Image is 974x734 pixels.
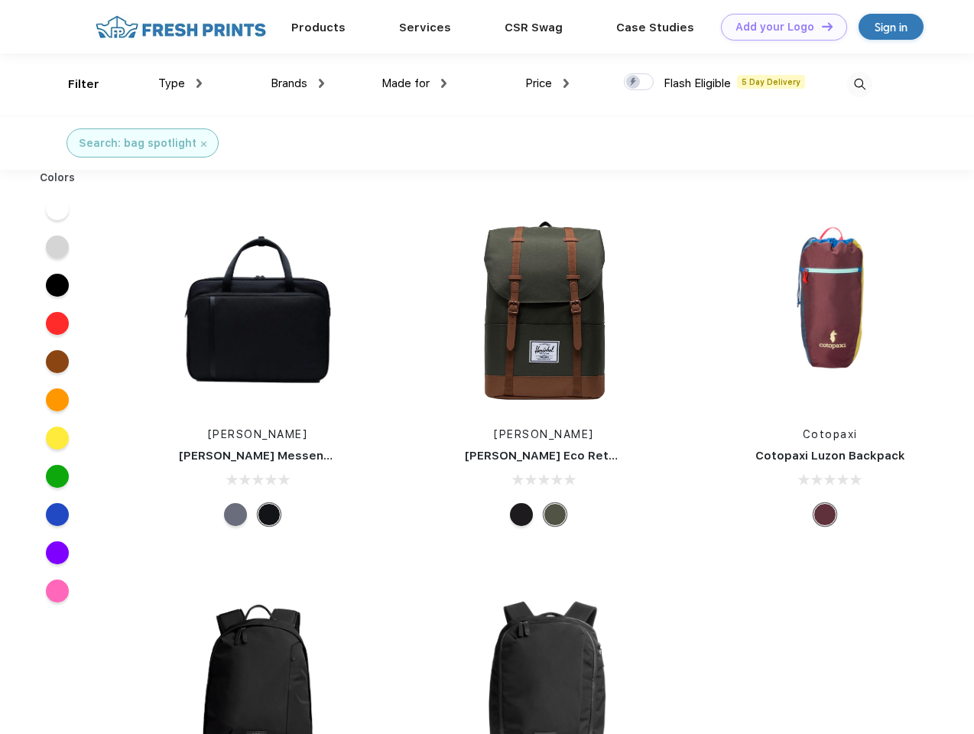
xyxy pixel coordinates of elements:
img: func=resize&h=266 [729,208,932,411]
div: Surprise [813,503,836,526]
img: dropdown.png [196,79,202,88]
a: Sign in [859,14,924,40]
img: fo%20logo%202.webp [91,14,271,41]
span: Price [525,76,552,90]
a: [PERSON_NAME] [494,428,594,440]
div: Forest [544,503,567,526]
div: Black [510,503,533,526]
div: Colors [28,170,87,186]
a: [PERSON_NAME] [208,428,308,440]
div: Sign in [875,18,907,36]
a: Cotopaxi [803,428,858,440]
span: Brands [271,76,307,90]
img: dropdown.png [441,79,446,88]
img: dropdown.png [319,79,324,88]
span: 5 Day Delivery [737,75,805,89]
div: Add your Logo [735,21,814,34]
span: Made for [381,76,430,90]
div: Filter [68,76,99,93]
span: Type [158,76,185,90]
span: Flash Eligible [664,76,731,90]
img: desktop_search.svg [847,72,872,97]
div: Black [258,503,281,526]
a: [PERSON_NAME] Eco Retreat 15" Computer Backpack [465,449,778,463]
a: Cotopaxi Luzon Backpack [755,449,905,463]
img: func=resize&h=266 [442,208,645,411]
div: Search: bag spotlight [79,135,196,151]
div: Raven Crosshatch [224,503,247,526]
img: func=resize&h=266 [156,208,359,411]
img: dropdown.png [563,79,569,88]
img: DT [822,22,833,31]
img: filter_cancel.svg [201,141,206,147]
a: [PERSON_NAME] Messenger [179,449,344,463]
a: Products [291,21,346,34]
